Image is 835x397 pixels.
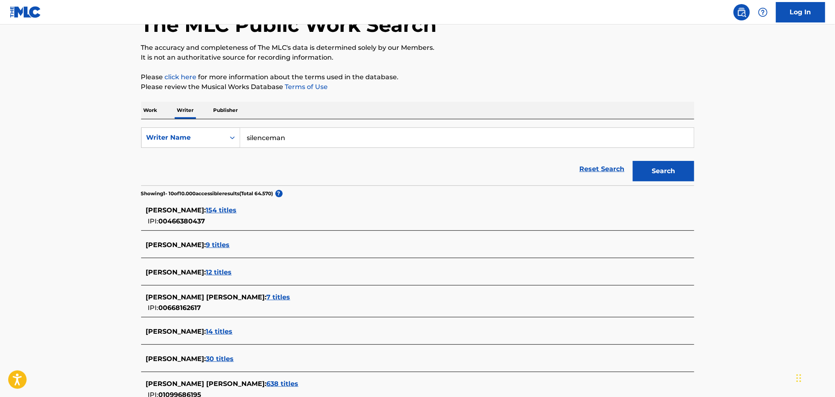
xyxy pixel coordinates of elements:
form: Search Form [141,127,694,185]
span: [PERSON_NAME] : [146,328,206,335]
span: [PERSON_NAME] : [146,268,206,276]
p: Publisher [211,102,241,119]
img: MLC Logo [10,6,41,18]
span: [PERSON_NAME] [PERSON_NAME] : [146,380,267,388]
span: 154 titles [206,206,237,214]
p: Work [141,102,160,119]
h1: The MLC Public Work Search [141,13,437,37]
span: IPI: [148,304,159,312]
button: Search [633,161,694,181]
a: Public Search [734,4,750,20]
div: Writer Name [146,133,220,143]
a: Terms of Use [284,83,328,91]
a: Log In [776,2,825,22]
span: 638 titles [267,380,299,388]
span: 9 titles [206,241,230,249]
span: 7 titles [267,293,290,301]
a: click here [165,73,197,81]
a: Reset Search [576,160,629,178]
p: It is not an authoritative source for recording information. [141,53,694,62]
img: search [737,7,747,17]
p: Showing 1 - 10 of 10.000 accessible results (Total 64.570 ) [141,190,273,197]
span: 00466380437 [159,217,205,225]
span: IPI: [148,217,159,225]
span: [PERSON_NAME] : [146,355,206,363]
div: Arrastrar [797,366,801,390]
span: [PERSON_NAME] [PERSON_NAME] : [146,293,267,301]
div: Widget de chat [794,358,835,397]
span: 12 titles [206,268,232,276]
span: 30 titles [206,355,234,363]
p: Please for more information about the terms used in the database. [141,72,694,82]
p: The accuracy and completeness of The MLC's data is determined solely by our Members. [141,43,694,53]
span: [PERSON_NAME] : [146,241,206,249]
p: Please review the Musical Works Database [141,82,694,92]
img: help [758,7,768,17]
div: Help [755,4,771,20]
iframe: Chat Widget [794,358,835,397]
p: Writer [175,102,196,119]
span: [PERSON_NAME] : [146,206,206,214]
span: 00668162617 [159,304,201,312]
span: 14 titles [206,328,233,335]
span: ? [275,190,283,197]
